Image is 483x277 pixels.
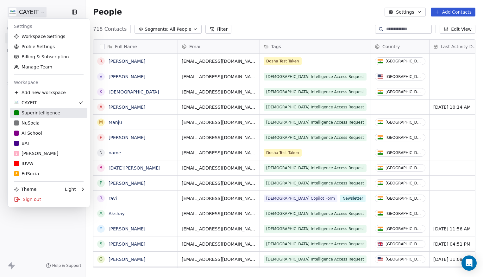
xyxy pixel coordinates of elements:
img: CAYEIT%20Square%20Logo.png [14,100,19,105]
div: Workspace [10,77,87,87]
a: Workspace Settings [10,31,87,42]
div: Light [65,186,76,192]
div: Settings [10,21,87,31]
div: Add new workspace [10,87,87,98]
a: Manage Team [10,62,87,72]
div: AI School [14,130,42,136]
div: CAYEIT [14,100,37,106]
div: Theme [14,186,36,192]
span: E [16,171,17,176]
div: Sign out [10,194,87,204]
div: Superintelligence [14,110,60,116]
div: IUVW [14,160,34,167]
span: S [16,151,17,156]
div: [PERSON_NAME] [14,150,58,157]
div: NuSocia [14,120,40,126]
a: Profile Settings [10,42,87,52]
div: EdSocia [14,171,39,177]
div: BAI [14,140,29,146]
a: Billing & Subscription [10,52,87,62]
